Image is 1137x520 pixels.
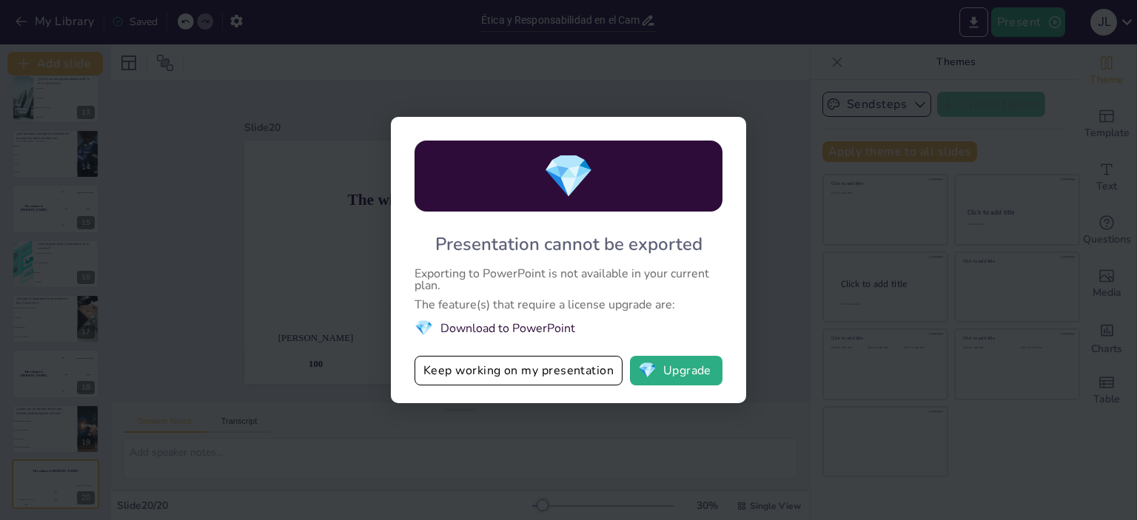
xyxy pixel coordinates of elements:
[638,363,657,378] span: diamond
[435,232,702,256] div: Presentation cannot be exported
[543,148,594,205] span: diamond
[415,318,722,338] li: Download to PowerPoint
[415,356,623,385] button: Keep working on my presentation
[630,356,722,385] button: diamondUpgrade
[415,318,433,338] span: diamond
[415,299,722,311] div: The feature(s) that require a license upgrade are:
[415,268,722,291] div: Exporting to PowerPoint is not available in your current plan.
